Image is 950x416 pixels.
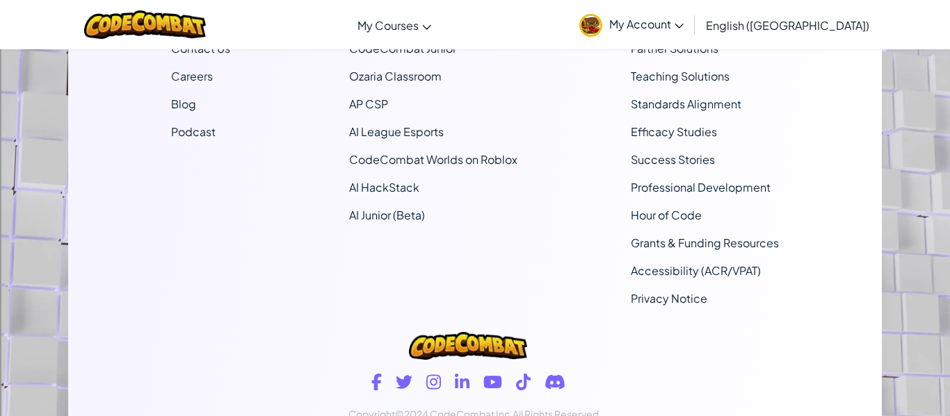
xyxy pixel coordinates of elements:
div: Delete [6,43,944,56]
div: Sort New > Old [6,18,944,31]
span: My Account [609,17,684,31]
a: My Courses [351,6,438,44]
a: My Account [572,3,691,47]
div: Move To ... [6,93,944,106]
a: English ([GEOGRAPHIC_DATA]) [699,6,876,44]
div: Options [6,56,944,68]
img: CodeCombat logo [84,10,206,39]
span: My Courses [357,18,419,33]
div: Sign out [6,68,944,81]
span: English ([GEOGRAPHIC_DATA]) [706,18,869,33]
img: avatar [579,14,602,37]
div: Move To ... [6,31,944,43]
div: Rename [6,81,944,93]
div: Sort A > Z [6,6,944,18]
